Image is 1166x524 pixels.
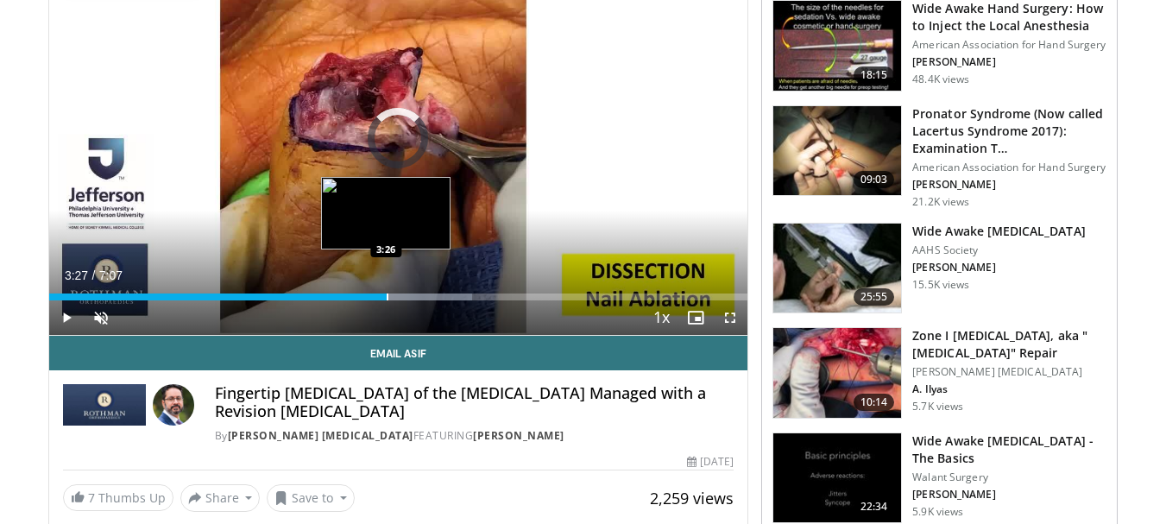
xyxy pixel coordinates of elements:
[473,428,564,443] a: [PERSON_NAME]
[84,300,118,335] button: Unmute
[713,300,747,335] button: Fullscreen
[912,223,1086,240] h3: Wide Awake [MEDICAL_DATA]
[773,328,901,418] img: 0d59ad00-c255-429e-9de8-eb2f74552347.150x105_q85_crop-smart_upscale.jpg
[854,288,895,306] span: 25:55
[228,428,413,443] a: [PERSON_NAME] [MEDICAL_DATA]
[772,223,1106,314] a: 25:55 Wide Awake [MEDICAL_DATA] AAHS Society [PERSON_NAME] 15.5K views
[63,384,146,426] img: Rothman Hand Surgery
[854,66,895,84] span: 18:15
[321,177,451,249] img: image.jpeg
[912,38,1106,52] p: American Association for Hand Surgery
[63,484,173,511] a: 7 Thumbs Up
[773,224,901,313] img: wide_awake_carpal_tunnel_100008556_2.jpg.150x105_q85_crop-smart_upscale.jpg
[912,400,963,414] p: 5.7K views
[772,327,1106,419] a: 10:14 Zone I [MEDICAL_DATA], aka "[MEDICAL_DATA]" Repair [PERSON_NAME] [MEDICAL_DATA] A. Ilyas 5....
[773,1,901,91] img: Q2xRg7exoPLTwO8X4xMDoxOjBrO-I4W8_1.150x105_q85_crop-smart_upscale.jpg
[854,171,895,188] span: 09:03
[912,55,1106,69] p: [PERSON_NAME]
[912,327,1106,362] h3: Zone I [MEDICAL_DATA], aka "[MEDICAL_DATA]" Repair
[773,106,901,196] img: ecc38c0f-1cd8-4861-b44a-401a34bcfb2f.150x105_q85_crop-smart_upscale.jpg
[49,300,84,335] button: Play
[912,505,963,519] p: 5.9K views
[854,498,895,515] span: 22:34
[772,105,1106,209] a: 09:03 Pronator Syndrome (Now called Lacertus Syndrome 2017): Examination T… American Association ...
[912,105,1106,157] h3: Pronator Syndrome (Now called Lacertus Syndrome 2017): Examination T…
[180,484,261,512] button: Share
[650,488,734,508] span: 2,259 views
[773,433,901,523] img: qIT_0vheKpJhggk34xMDoxOjA4MTsiGN.150x105_q85_crop-smart_upscale.jpg
[912,195,969,209] p: 21.2K views
[49,294,748,300] div: Progress Bar
[912,470,1106,484] p: Walant Surgery
[99,268,123,282] span: 7:07
[65,268,88,282] span: 3:27
[912,178,1106,192] p: [PERSON_NAME]
[912,382,1106,396] p: A. Ilyas
[912,365,1106,379] p: [PERSON_NAME] [MEDICAL_DATA]
[88,489,95,506] span: 7
[215,428,734,444] div: By FEATURING
[644,300,678,335] button: Playback Rate
[772,432,1106,524] a: 22:34 Wide Awake [MEDICAL_DATA] - The Basics Walant Surgery [PERSON_NAME] 5.9K views
[912,243,1086,257] p: AAHS Society
[49,336,748,370] a: Email Asif
[912,488,1106,502] p: [PERSON_NAME]
[687,454,734,470] div: [DATE]
[153,384,194,426] img: Avatar
[215,384,734,421] h4: Fingertip [MEDICAL_DATA] of the [MEDICAL_DATA] Managed with a Revision [MEDICAL_DATA]
[912,161,1106,174] p: American Association for Hand Surgery
[92,268,96,282] span: /
[912,432,1106,467] h3: Wide Awake [MEDICAL_DATA] - The Basics
[912,73,969,86] p: 48.4K views
[267,484,355,512] button: Save to
[912,278,969,292] p: 15.5K views
[854,394,895,411] span: 10:14
[678,300,713,335] button: Enable picture-in-picture mode
[912,261,1086,275] p: [PERSON_NAME]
